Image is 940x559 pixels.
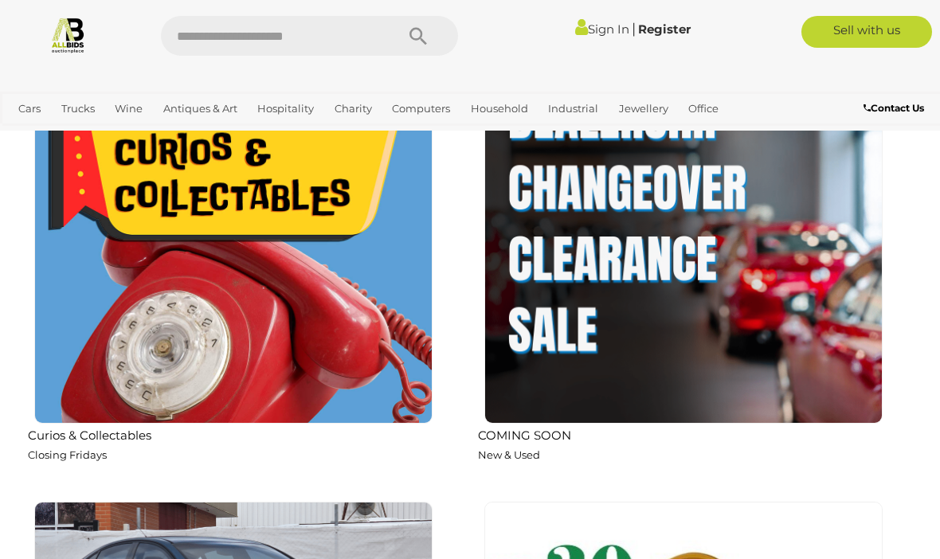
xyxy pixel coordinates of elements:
a: Hospitality [251,96,320,122]
a: Antiques & Art [157,96,244,122]
a: Charity [328,96,378,122]
a: [GEOGRAPHIC_DATA] [65,122,191,148]
a: Office [682,96,725,122]
img: Curios & Collectables [34,25,433,424]
a: Sign In [575,21,629,37]
a: Register [638,21,691,37]
h2: COMING SOON [478,425,896,443]
a: Household [464,96,535,122]
a: Jewellery [613,96,675,122]
a: Contact Us [864,100,928,117]
button: Search [378,16,458,56]
a: Computers [386,96,456,122]
span: | [632,20,636,37]
a: Trucks [55,96,101,122]
p: Closing Fridays [28,446,446,464]
b: Contact Us [864,102,924,114]
h2: Curios & Collectables [28,425,446,443]
a: Sports [12,122,57,148]
img: Allbids.com.au [49,16,87,53]
a: Wine [108,96,149,122]
p: New & Used [478,446,896,464]
a: Cars [12,96,47,122]
a: Curios & Collectables Closing Fridays [20,25,446,489]
img: COMING SOON [484,25,883,424]
a: Sell with us [801,16,932,48]
a: Industrial [542,96,605,122]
